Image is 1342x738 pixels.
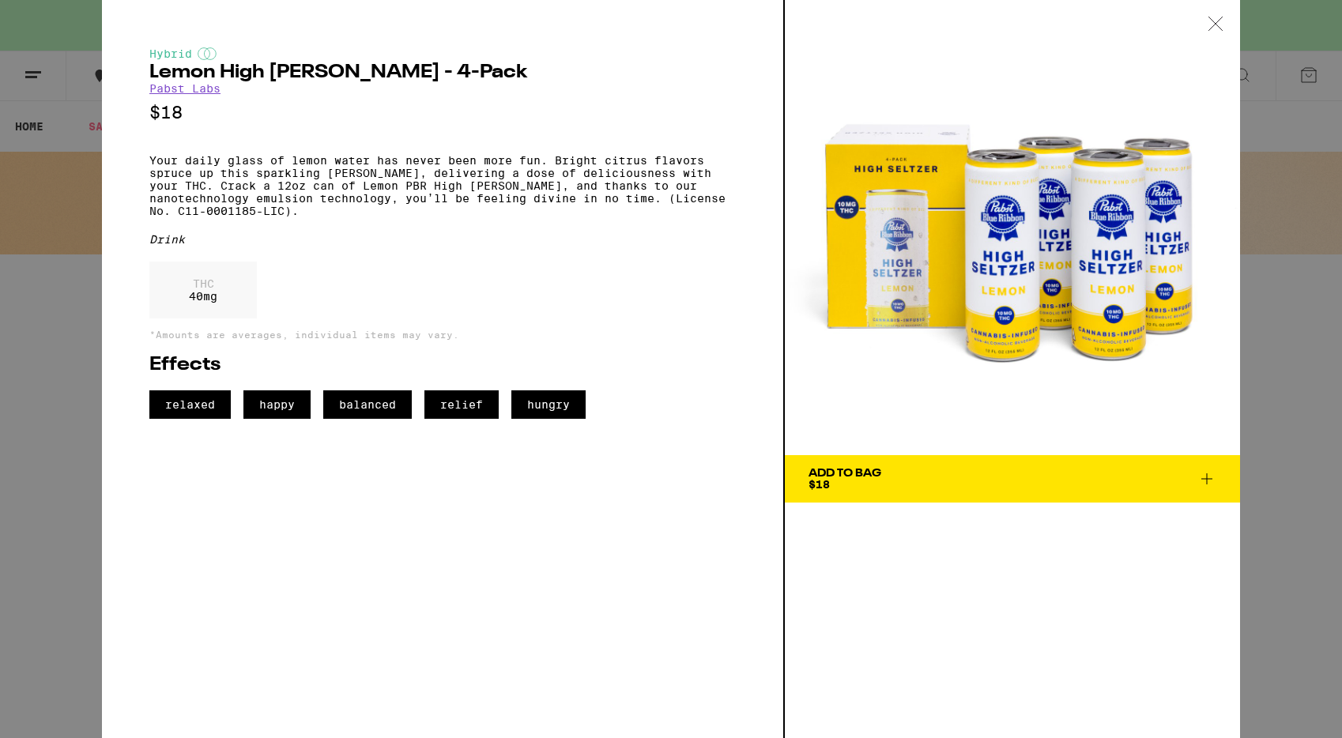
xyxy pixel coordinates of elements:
span: hungry [511,390,586,419]
button: Add To Bag$18 [785,455,1240,503]
a: Pabst Labs [149,82,221,95]
div: 40 mg [149,262,257,318]
p: Your daily glass of lemon water has never been more fun. Bright citrus flavors spruce up this spa... [149,154,736,217]
h2: Effects [149,356,736,375]
span: happy [243,390,311,419]
div: Hybrid [149,47,736,60]
img: hybridColor.svg [198,47,217,60]
div: Add To Bag [809,468,881,479]
p: *Amounts are averages, individual items may vary. [149,329,736,340]
span: relief [424,390,499,419]
span: relaxed [149,390,231,419]
p: THC [189,277,217,290]
div: Drink [149,233,736,246]
p: $18 [149,103,736,122]
h2: Lemon High [PERSON_NAME] - 4-Pack [149,63,736,82]
span: $18 [809,478,830,491]
span: balanced [323,390,412,419]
